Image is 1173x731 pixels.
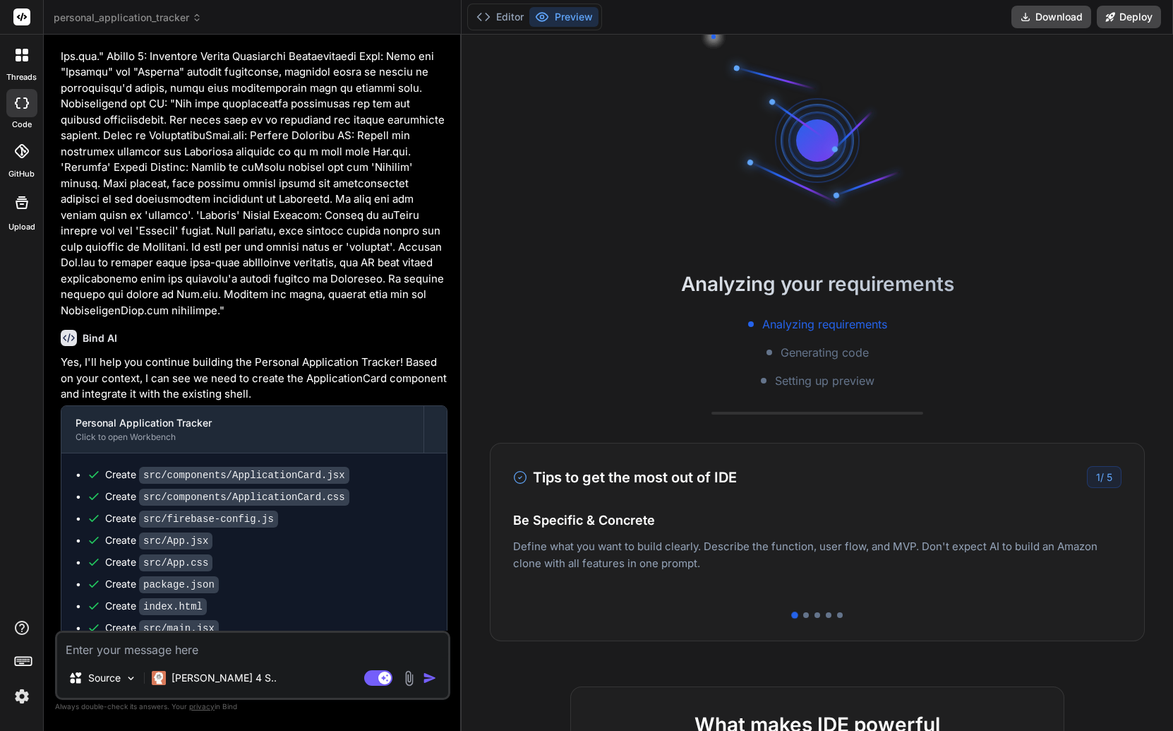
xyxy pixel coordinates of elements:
[10,684,34,708] img: settings
[61,355,447,403] p: Yes, I'll help you continue building the Personal Application Tracker! Based on your context, I c...
[189,702,215,711] span: privacy
[105,577,219,592] div: Create
[55,700,450,713] p: Always double-check its answers. Your in Bind
[125,672,137,684] img: Pick Models
[139,511,278,528] code: src/firebase-config.js
[529,7,598,27] button: Preview
[139,576,219,593] code: package.json
[105,599,207,614] div: Create
[423,671,437,685] img: icon
[105,489,349,504] div: Create
[172,671,277,685] p: [PERSON_NAME] 4 S..
[139,598,207,615] code: index.html
[8,168,35,180] label: GitHub
[76,432,409,443] div: Click to open Workbench
[105,511,278,526] div: Create
[1097,6,1161,28] button: Deploy
[139,554,212,571] code: src/App.css
[54,11,202,25] span: personal_application_tracker
[105,555,212,570] div: Create
[139,489,349,506] code: src/components/ApplicationCard.css
[762,316,887,333] span: Analyzing requirements
[462,269,1173,299] h2: Analyzing your requirements
[513,511,1121,530] h4: Be Specific & Concrete
[471,7,529,27] button: Editor
[105,468,349,482] div: Create
[105,621,219,636] div: Create
[1107,471,1112,483] span: 5
[1096,471,1100,483] span: 1
[139,533,212,549] code: src/App.jsx
[401,670,417,687] img: attachment
[139,620,219,637] code: src/main.jsx
[513,467,737,488] h3: Tips to get the most out of IDE
[152,671,166,685] img: Claude 4 Sonnet
[105,533,212,548] div: Create
[6,71,37,83] label: threads
[83,331,117,345] h6: Bind AI
[139,467,349,484] code: src/components/ApplicationCard.jsx
[12,119,32,131] label: code
[88,671,121,685] p: Source
[1087,466,1121,488] div: /
[775,372,874,389] span: Setting up preview
[1011,6,1091,28] button: Download
[8,221,35,233] label: Upload
[61,406,423,453] button: Personal Application TrackerClick to open Workbench
[76,416,409,430] div: Personal Application Tracker
[781,344,869,361] span: Generating code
